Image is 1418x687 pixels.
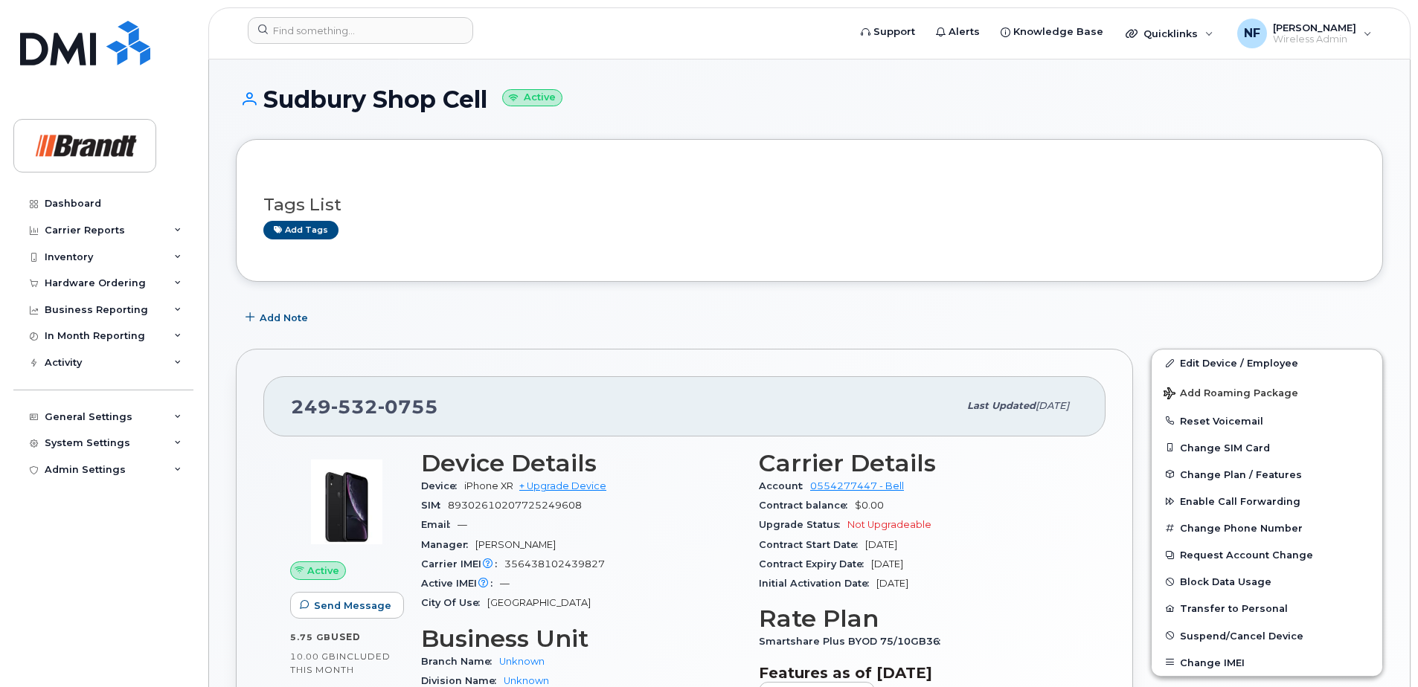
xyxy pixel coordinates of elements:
a: 0554277447 - Bell [810,480,904,491]
span: 10.00 GB [290,651,336,662]
span: Smartshare Plus BYOD 75/10GB36 [759,636,948,647]
span: Upgrade Status [759,519,847,530]
span: Carrier IMEI [421,558,504,570]
img: image20231002-3703462-u8y6nc.jpeg [302,457,391,546]
span: [DATE] [865,539,897,550]
button: Block Data Usage [1152,568,1382,595]
a: + Upgrade Device [519,480,606,491]
span: SIM [421,500,448,511]
span: Initial Activation Date [759,578,876,589]
h1: Sudbury Shop Cell [236,86,1383,112]
span: iPhone XR [464,480,513,491]
span: Change Plan / Features [1180,468,1302,480]
span: Active IMEI [421,578,500,589]
h3: Carrier Details [759,450,1079,477]
span: Device [421,480,464,491]
span: Add Note [260,311,308,325]
span: used [331,631,361,642]
button: Change Phone Number [1152,515,1382,541]
button: Add Note [236,304,321,331]
span: [DATE] [871,558,903,570]
span: Division Name [421,675,504,686]
span: [DATE] [1036,400,1069,411]
span: Last updated [967,400,1036,411]
span: Account [759,480,810,491]
span: 356438102439827 [504,558,605,570]
button: Reset Voicemail [1152,407,1382,434]
a: Add tags [263,221,339,239]
span: Send Message [314,599,391,613]
button: Request Account Change [1152,541,1382,568]
h3: Device Details [421,450,741,477]
h3: Features as of [DATE] [759,664,1079,682]
span: Contract Start Date [759,539,865,550]
span: [GEOGRAPHIC_DATA] [487,597,591,608]
span: 5.75 GB [290,632,331,642]
span: Add Roaming Package [1164,387,1298,401]
h3: Tags List [263,196,1356,214]
span: 0755 [378,396,438,418]
span: Email [421,519,458,530]
button: Change Plan / Features [1152,461,1382,488]
span: included this month [290,651,391,675]
button: Change IMEI [1152,649,1382,676]
span: — [458,519,467,530]
button: Transfer to Personal [1152,595,1382,622]
button: Send Message [290,592,404,619]
span: 249 [291,396,438,418]
span: 89302610207725249608 [448,500,582,511]
small: Active [502,89,562,106]
span: Contract Expiry Date [759,558,871,570]
button: Change SIM Card [1152,434,1382,461]
span: Manager [421,539,475,550]
span: [DATE] [876,578,908,589]
a: Unknown [499,656,545,667]
span: 532 [331,396,378,418]
button: Suspend/Cancel Device [1152,622,1382,649]
span: Enable Call Forwarding [1180,496,1300,507]
span: Active [307,564,339,578]
span: Branch Name [421,656,499,667]
button: Add Roaming Package [1152,377,1382,407]
button: Enable Call Forwarding [1152,488,1382,515]
a: Edit Device / Employee [1152,349,1382,376]
span: Not Upgradeable [847,519,931,530]
h3: Business Unit [421,625,741,652]
span: $0.00 [855,500,884,511]
span: City Of Use [421,597,487,608]
span: — [500,578,510,589]
span: Suspend/Cancel Device [1180,630,1303,641]
h3: Rate Plan [759,605,1079,632]
a: Unknown [504,675,549,686]
span: Contract balance [759,500,855,511]
span: [PERSON_NAME] [475,539,556,550]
